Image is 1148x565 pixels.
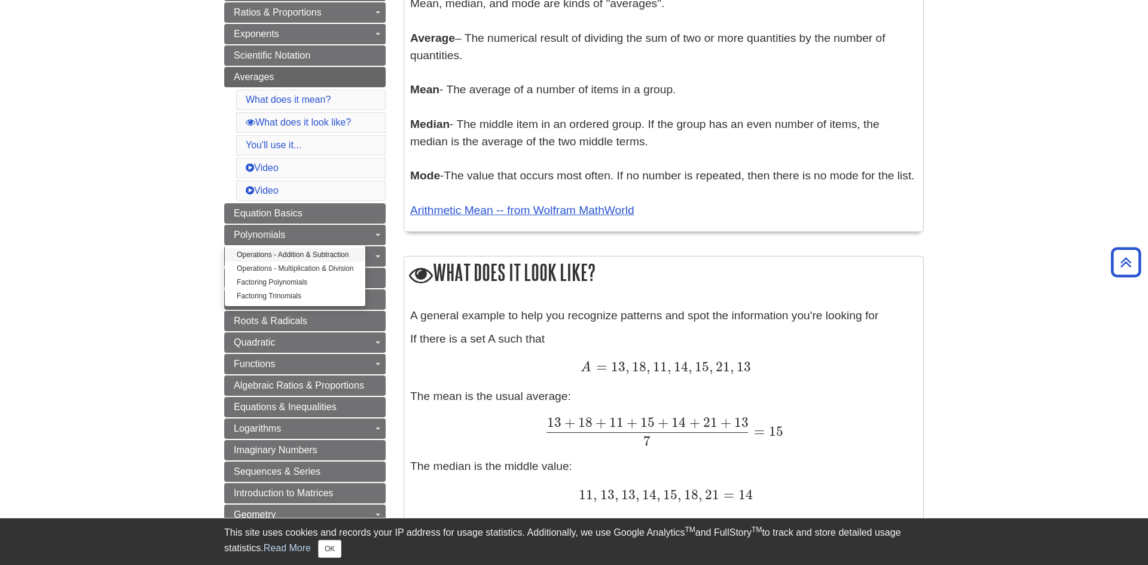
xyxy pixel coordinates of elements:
span: Scientific Notation [234,50,310,60]
span: + [624,414,637,430]
span: , [667,359,671,375]
span: , [657,487,661,503]
a: Exponents [224,24,386,44]
span: 18 [575,414,593,430]
span: 13 [731,414,749,430]
a: Imaginary Numbers [224,440,386,460]
span: Equations & Inequalities [234,402,337,412]
p: A general example to help you recognize patterns and spot the information you're looking for [410,307,917,325]
span: 15 [692,359,709,375]
span: , [593,487,597,503]
a: Equations & Inequalities [224,397,386,417]
span: 14 [734,487,753,503]
span: , [709,359,713,375]
span: 21 [700,414,717,430]
span: 21 [703,487,719,503]
span: + [593,414,606,430]
a: Averages [224,67,386,87]
span: 7 [643,433,651,450]
sup: TM [752,526,762,534]
a: You'll use it... [246,140,301,150]
span: , [615,487,619,503]
a: Video [246,185,279,196]
strong: Mode [410,169,440,182]
span: Equation Basics [234,208,303,218]
span: 14 [671,359,688,375]
span: 13 [547,414,561,430]
span: Geometry [234,509,276,520]
span: , [698,487,703,503]
sup: TM [685,526,695,534]
span: Exponents [234,29,279,39]
a: Sequences & Series [224,462,386,482]
span: = [591,359,606,375]
span: 11 [606,414,624,430]
a: Video [246,163,279,173]
div: This site uses cookies and records your IP address for usage statistics. Additionally, we use Goo... [224,526,924,558]
span: , [625,359,630,375]
a: Equation Basics [224,203,386,224]
span: Roots & Radicals [234,316,307,326]
span: Polynomials [234,230,285,240]
span: Sequences & Series [234,466,320,477]
span: + [561,414,575,430]
span: , [730,359,734,375]
a: Factoring Trinomials [225,289,365,303]
span: + [655,414,668,430]
span: 13 [619,487,636,503]
strong: Mean [410,83,439,96]
span: 13 [611,359,625,375]
a: Algebraic Ratios & Proportions [224,375,386,396]
span: Quadratic [234,337,275,347]
a: Ratios & Proportions [224,2,386,23]
span: + [717,414,731,430]
a: What does it mean? [246,94,331,105]
span: 11 [579,487,593,503]
strong: Average [410,32,455,44]
h2: What does it look like? [404,256,923,291]
a: Scientific Notation [224,45,386,66]
span: = [719,487,734,503]
span: Averages [234,72,274,82]
span: Logarithms [234,423,281,433]
a: Geometry [224,505,386,525]
span: 11 [651,359,667,375]
span: , [688,359,692,375]
span: Algebraic Ratios & Proportions [234,380,364,390]
a: Polynomials [224,225,386,245]
span: , [636,487,640,503]
a: What does it look like? [246,117,351,127]
span: = [750,423,765,439]
span: 14 [668,414,686,430]
a: Introduction to Matrices [224,483,386,503]
a: Logarithms [224,419,386,439]
span: 13 [597,487,614,503]
a: Operations - Addition & Subtraction [225,248,365,262]
span: Introduction to Matrices [234,488,333,498]
a: Back to Top [1107,254,1145,270]
a: Arithmetic Mean -- from Wolfram MathWorld [410,204,634,216]
button: Close [318,540,341,558]
span: 15 [661,487,677,503]
span: Ratios & Proportions [234,7,322,17]
span: 18 [682,487,698,503]
a: Quadratic [224,332,386,353]
span: + [686,414,700,430]
a: Roots & Radicals [224,311,386,331]
span: 15 [765,423,783,439]
span: Functions [234,359,275,369]
span: 18 [630,359,646,375]
span: , [646,359,651,375]
a: Factoring Polynomials [225,276,365,289]
a: Operations - Multiplication & Division [225,262,365,276]
a: Functions [224,354,386,374]
span: 13 [734,359,751,375]
span: 21 [713,359,730,375]
strong: Median [410,118,450,130]
span: 15 [637,414,655,430]
a: Read More [264,543,311,553]
span: Imaginary Numbers [234,445,317,455]
span: , [677,487,682,503]
span: 14 [640,487,657,503]
span: A [581,361,591,374]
